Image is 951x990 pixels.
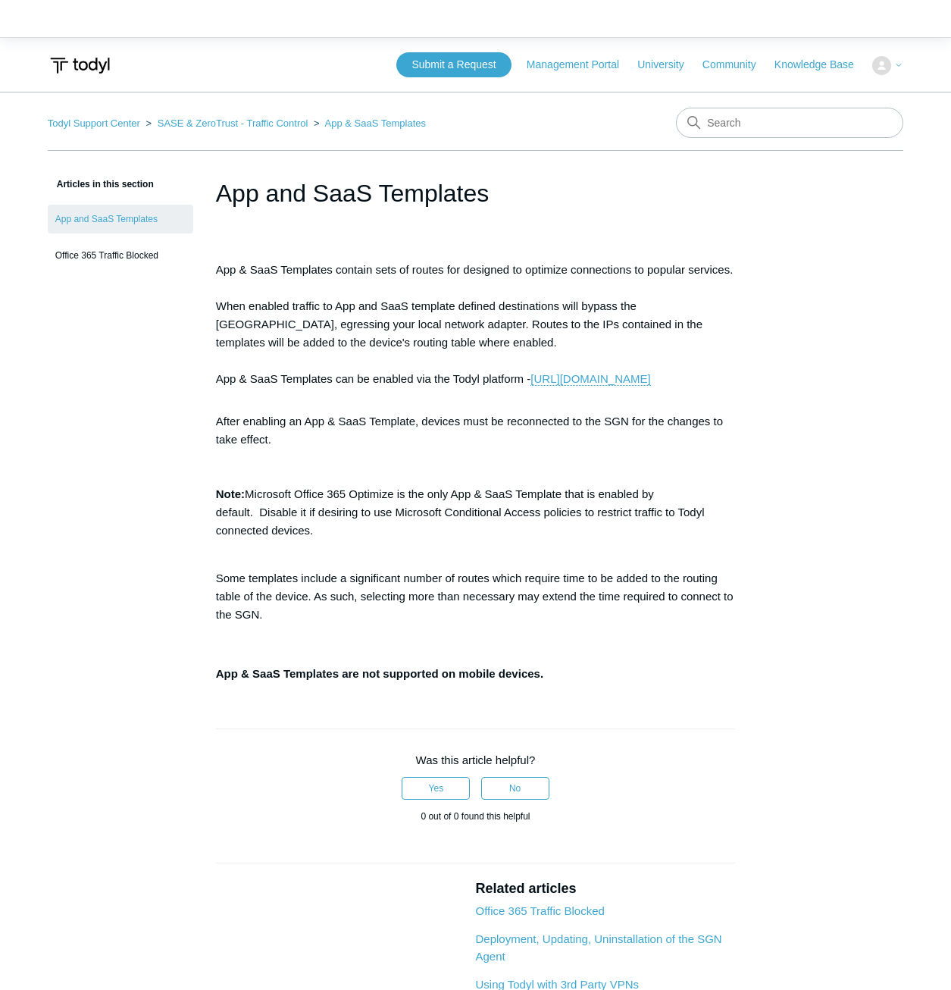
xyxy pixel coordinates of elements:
a: Office 365 Traffic Blocked [48,241,193,270]
p: Some templates include a significant number of routes which require time to be added to the routi... [216,569,735,624]
button: This article was helpful [402,777,470,800]
a: SASE & ZeroTrust - Traffic Control [158,117,308,129]
span: 0 out of 0 found this helpful [421,811,530,822]
div: App & SaaS Templates contain sets of routes for designed to optimize connections to popular servi... [216,258,735,388]
strong: App & SaaS Templates are not supported on mobile devices. [216,667,543,680]
button: This article was not helpful [481,777,549,800]
a: App & SaaS Templates [325,117,426,129]
a: Community [702,57,771,73]
a: Todyl Support Center [48,117,140,129]
a: [URL][DOMAIN_NAME] [530,372,650,386]
a: Knowledge Base [774,57,869,73]
li: Todyl Support Center [48,117,143,129]
strong: Note: [216,487,245,500]
li: SASE & ZeroTrust - Traffic Control [143,117,311,129]
a: University [637,57,699,73]
div: Microsoft Office 365 Optimize is the only App & SaaS Template that is enabled by default. Disable... [216,485,735,540]
a: Office 365 Traffic Blocked [475,904,604,917]
a: App and SaaS Templates [48,205,193,233]
h2: Related articles [475,879,735,899]
span: Was this article helpful? [416,753,536,766]
span: Articles in this section [48,179,154,190]
div: After enabling an App & SaaS Template, devices must be reconnected to the SGN for the changes to ... [216,409,735,683]
img: Todyl Support Center Help Center home page [48,52,112,80]
li: App & SaaS Templates [311,117,426,129]
a: Management Portal [527,57,634,73]
input: Search [676,108,903,138]
a: Submit a Request [396,52,511,77]
a: Deployment, Updating, Uninstallation of the SGN Agent [475,932,721,963]
h1: App and SaaS Templates [216,175,735,211]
